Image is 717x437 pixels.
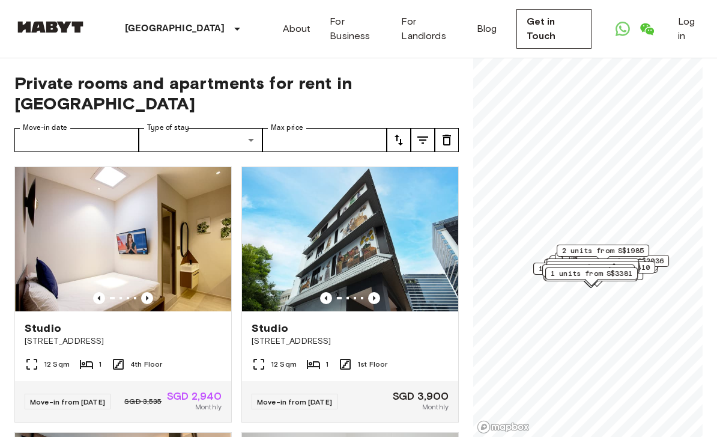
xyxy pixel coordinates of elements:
[557,245,649,263] div: Map marker
[545,267,638,286] div: Map marker
[477,420,530,434] a: Mapbox logo
[546,261,639,280] div: Map marker
[387,128,411,152] button: tune
[435,128,459,152] button: tune
[25,321,61,335] span: Studio
[130,359,162,370] span: 4th Floor
[14,128,139,152] input: Choose date
[678,14,703,43] a: Log in
[14,21,86,33] img: Habyt
[25,335,222,347] span: [STREET_ADDRESS]
[546,258,639,277] div: Map marker
[23,123,67,133] label: Move-in date
[548,265,629,276] span: 1 units from S$2704
[15,167,231,311] img: Marketing picture of unit SG-01-110-033-001
[411,128,435,152] button: tune
[195,402,222,412] span: Monthly
[539,263,620,274] span: 1 units from S$4773
[562,245,644,256] span: 2 units from S$1985
[576,255,669,274] div: Map marker
[257,397,332,406] span: Move-in from [DATE]
[325,359,328,370] span: 1
[401,14,458,43] a: For Landlords
[283,22,311,36] a: About
[422,402,449,412] span: Monthly
[551,268,632,279] span: 1 units from S$3381
[547,261,640,280] div: Map marker
[552,261,634,272] span: 3 units from S$2573
[30,397,105,406] span: Move-in from [DATE]
[320,292,332,304] button: Previous image
[635,17,659,41] a: Open WeChat
[271,359,297,370] span: 12 Sqm
[555,252,647,271] div: Map marker
[14,73,459,114] span: Private rooms and apartments for rent in [GEOGRAPHIC_DATA]
[563,261,655,280] div: Map marker
[93,292,105,304] button: Previous image
[44,359,70,370] span: 12 Sqm
[542,264,635,283] div: Map marker
[252,335,449,347] span: [STREET_ADDRESS]
[549,255,642,274] div: Map marker
[533,263,626,281] div: Map marker
[477,22,497,36] a: Blog
[124,396,162,407] span: SGD 3,535
[98,359,101,370] span: 1
[271,123,303,133] label: Max price
[141,292,153,304] button: Previous image
[167,391,222,402] span: SGD 2,940
[147,123,189,133] label: Type of stay
[393,391,449,402] span: SGD 3,900
[545,258,638,277] div: Map marker
[242,167,458,311] img: Marketing picture of unit SG-01-110-044_001
[330,14,382,43] a: For Business
[241,167,459,423] a: Marketing picture of unit SG-01-110-044_001Previous imagePrevious imageStudio[STREET_ADDRESS]12 S...
[582,255,664,266] span: 3 units from S$2036
[125,22,225,36] p: [GEOGRAPHIC_DATA]
[611,17,635,41] a: Open WhatsApp
[516,9,592,49] a: Get in Touch
[552,259,634,270] span: 2 units from S$3024
[368,292,380,304] button: Previous image
[252,321,288,335] span: Studio
[357,359,387,370] span: 1st Floor
[544,259,641,278] div: Map marker
[14,167,232,423] a: Marketing picture of unit SG-01-110-033-001Previous imagePrevious imageStudio[STREET_ADDRESS]12 S...
[568,262,650,273] span: 4 units from S$2310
